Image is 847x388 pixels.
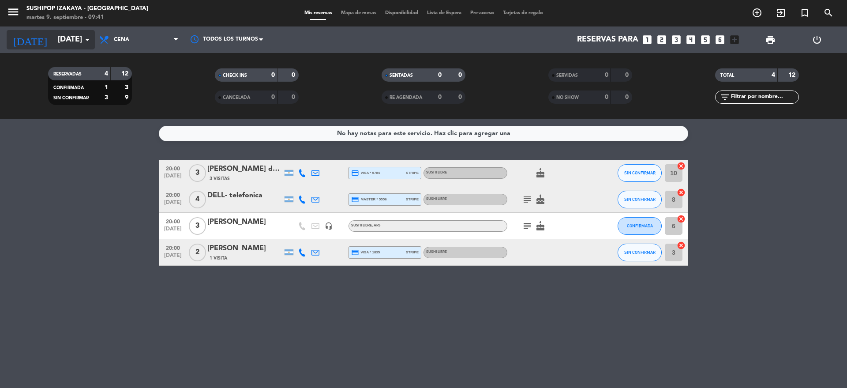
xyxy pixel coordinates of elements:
span: Lista de Espera [423,11,466,15]
strong: 0 [292,72,297,78]
strong: 12 [121,71,130,77]
span: , ARS [372,224,381,227]
i: menu [7,5,20,19]
span: RESERVADAS [53,72,82,76]
i: subject [522,194,532,205]
strong: 0 [438,94,442,100]
span: NO SHOW [556,95,579,100]
i: cancel [677,215,686,223]
span: master * 5556 [351,196,387,203]
strong: 9 [125,94,130,101]
i: cancel [677,162,686,170]
span: Mapa de mesas [337,11,381,15]
i: looks_4 [685,34,697,45]
button: menu [7,5,20,22]
span: CONFIRMADA [627,223,653,228]
strong: 0 [458,72,464,78]
i: credit_card [351,249,359,256]
strong: 0 [458,94,464,100]
span: SIN CONFIRMAR [624,250,656,255]
div: No hay notas para este servicio. Haz clic para agregar una [337,128,510,139]
span: [DATE] [162,173,184,183]
span: Cena [114,37,129,43]
div: LOG OUT [794,26,840,53]
span: RE AGENDADA [390,95,422,100]
span: Tarjetas de regalo [498,11,547,15]
span: SUSHI LIBRE [351,224,381,227]
strong: 3 [125,84,130,90]
span: 4 [189,191,206,208]
i: cake [535,194,546,205]
span: 3 [189,217,206,235]
strong: 0 [271,94,275,100]
span: TOTAL [720,73,734,78]
i: cancel [677,241,686,250]
span: 20:00 [162,189,184,200]
strong: 0 [625,94,630,100]
i: cake [535,221,546,231]
span: stripe [406,249,419,255]
strong: 0 [292,94,297,100]
div: DELL- telefonica [207,190,282,201]
span: [DATE] [162,226,184,236]
strong: 1 [105,84,108,90]
i: looks_one [641,34,653,45]
i: cancel [677,188,686,197]
span: SUSHI LIBRE [426,197,447,201]
i: exit_to_app [776,8,786,18]
span: [DATE] [162,200,184,210]
strong: 3 [105,94,108,101]
strong: 0 [438,72,442,78]
span: print [765,34,776,45]
span: 20:00 [162,163,184,173]
div: [PERSON_NAME] [207,243,282,254]
i: search [823,8,834,18]
span: 20:00 [162,242,184,252]
span: SERVIDAS [556,73,578,78]
span: CHECK INS [223,73,247,78]
span: CONFIRMADA [53,86,84,90]
span: 20:00 [162,216,184,226]
i: arrow_drop_down [82,34,93,45]
strong: 0 [271,72,275,78]
span: stripe [406,170,419,176]
span: SIN CONFIRMAR [624,197,656,202]
strong: 0 [605,94,608,100]
span: Disponibilidad [381,11,423,15]
i: looks_two [656,34,667,45]
span: Mis reservas [300,11,337,15]
strong: 0 [625,72,630,78]
div: Sushipop Izakaya - [GEOGRAPHIC_DATA] [26,4,148,13]
span: SIN CONFIRMAR [624,170,656,175]
span: 3 [189,164,206,182]
i: add_box [729,34,740,45]
button: CONFIRMADA [618,217,662,235]
i: subject [522,221,532,231]
span: 2 [189,244,206,261]
i: credit_card [351,196,359,203]
span: [DATE] [162,252,184,263]
span: stripe [406,196,419,202]
span: SUSHI LIBRE [426,250,447,254]
div: [PERSON_NAME] [207,216,282,228]
span: SENTADAS [390,73,413,78]
div: martes 9. septiembre - 09:41 [26,13,148,22]
span: visa * 5704 [351,169,380,177]
span: visa * 1835 [351,249,380,256]
span: CANCELADA [223,95,250,100]
i: turned_in_not [799,8,810,18]
strong: 12 [788,72,797,78]
button: SIN CONFIRMAR [618,244,662,261]
i: power_settings_new [812,34,822,45]
i: filter_list [720,92,730,102]
span: 1 Visita [210,255,227,262]
i: looks_5 [700,34,711,45]
i: looks_3 [671,34,682,45]
span: 3 Visitas [210,175,230,182]
span: Pre-acceso [466,11,498,15]
strong: 4 [772,72,775,78]
i: looks_6 [714,34,726,45]
span: SUSHI LIBRE [426,171,447,174]
i: credit_card [351,169,359,177]
i: headset_mic [325,222,333,230]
